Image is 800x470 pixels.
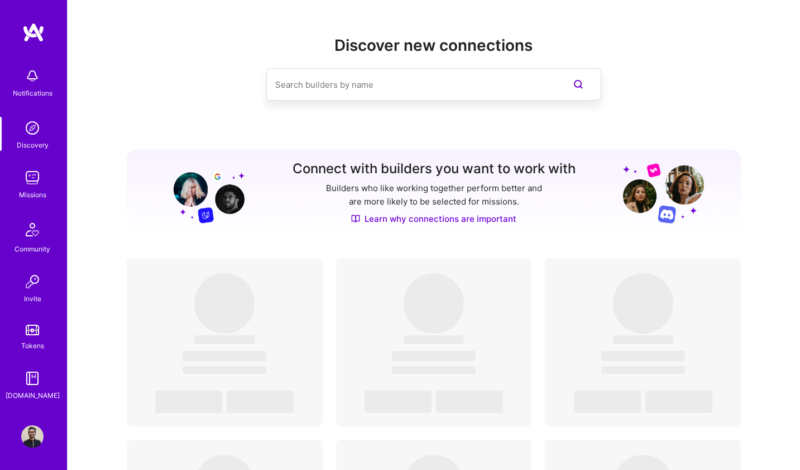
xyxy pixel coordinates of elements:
span: ‌ [183,351,266,361]
img: Grow your network [623,163,704,224]
i: icon SearchPurple [572,78,585,91]
h3: Connect with builders you want to work with [293,161,576,177]
h2: Discover new connections [127,36,741,55]
span: ‌ [601,366,685,374]
img: Community [19,216,46,243]
a: Learn why connections are important [351,213,516,225]
div: Invite [24,293,41,305]
img: bell [21,65,44,87]
img: teamwork [21,167,44,189]
span: ‌ [436,391,503,413]
span: ‌ [601,351,685,361]
span: ‌ [227,391,294,413]
input: Search builders by name [275,70,548,99]
span: ‌ [613,335,673,344]
img: logo [22,22,45,42]
div: Missions [19,189,46,201]
span: ‌ [365,391,432,413]
span: ‌ [645,391,712,413]
div: Notifications [13,87,52,99]
span: ‌ [574,391,641,413]
img: Discover [351,214,360,224]
img: User Avatar [21,425,44,448]
span: ‌ [404,273,464,334]
span: ‌ [404,335,464,344]
span: ‌ [392,351,476,361]
span: ‌ [392,366,476,374]
div: [DOMAIN_NAME] [6,390,60,401]
img: guide book [21,367,44,390]
img: discovery [21,117,44,139]
span: ‌ [155,391,222,413]
img: tokens [26,325,39,335]
div: Discovery [17,139,49,151]
a: User Avatar [18,425,46,448]
img: Grow your network [164,162,245,224]
div: Community [15,243,50,255]
span: ‌ [194,273,255,334]
img: Invite [21,270,44,293]
span: ‌ [194,335,255,344]
span: ‌ [183,366,266,374]
p: Builders who like working together perform better and are more likely to be selected for missions. [324,182,544,208]
span: ‌ [613,273,673,334]
div: Tokens [21,340,44,352]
